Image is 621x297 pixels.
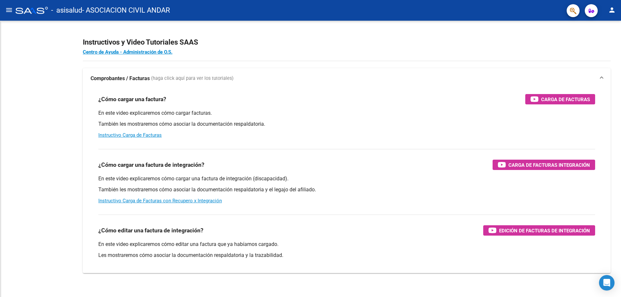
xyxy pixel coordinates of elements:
button: Edición de Facturas de integración [483,225,595,236]
a: Instructivo Carga de Facturas con Recupero x Integración [98,198,222,204]
h2: Instructivos y Video Tutoriales SAAS [83,36,611,48]
div: Open Intercom Messenger [599,275,615,291]
span: - ASOCIACION CIVIL ANDAR [82,3,170,17]
button: Carga de Facturas [525,94,595,104]
button: Carga de Facturas Integración [493,160,595,170]
p: Les mostraremos cómo asociar la documentación respaldatoria y la trazabilidad. [98,252,595,259]
a: Centro de Ayuda - Administración de O.S. [83,49,172,55]
div: Comprobantes / Facturas (haga click aquí para ver los tutoriales) [83,89,611,273]
p: En este video explicaremos cómo cargar facturas. [98,110,595,117]
p: En este video explicaremos cómo cargar una factura de integración (discapacidad). [98,175,595,182]
p: En este video explicaremos cómo editar una factura que ya habíamos cargado. [98,241,595,248]
h3: ¿Cómo cargar una factura de integración? [98,160,204,169]
h3: ¿Cómo editar una factura de integración? [98,226,203,235]
mat-expansion-panel-header: Comprobantes / Facturas (haga click aquí para ver los tutoriales) [83,68,611,89]
p: También les mostraremos cómo asociar la documentación respaldatoria y el legajo del afiliado. [98,186,595,193]
span: (haga click aquí para ver los tutoriales) [151,75,234,82]
span: - asisalud [51,3,82,17]
a: Instructivo Carga de Facturas [98,132,162,138]
mat-icon: person [608,6,616,14]
h3: ¿Cómo cargar una factura? [98,95,166,104]
span: Edición de Facturas de integración [499,227,590,235]
strong: Comprobantes / Facturas [91,75,150,82]
mat-icon: menu [5,6,13,14]
p: También les mostraremos cómo asociar la documentación respaldatoria. [98,121,595,128]
span: Carga de Facturas [541,95,590,103]
span: Carga de Facturas Integración [508,161,590,169]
